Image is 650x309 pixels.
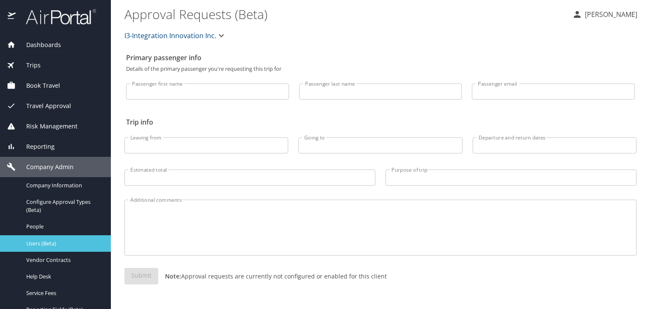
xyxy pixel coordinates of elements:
[16,122,77,131] span: Risk Management
[16,81,60,90] span: Book Travel
[124,30,216,42] span: I3-Integration Innovation Inc.
[126,51,635,64] h2: Primary passenger info
[26,273,101,281] span: Help Desk
[26,198,101,214] span: Configure Approval Types (Beta)
[126,66,635,72] p: Details of the primary passenger you're requesting this trip for
[582,9,637,19] p: [PERSON_NAME]
[16,142,55,151] span: Reporting
[26,223,101,231] span: People
[26,239,101,248] span: Users (Beta)
[121,27,230,44] button: I3-Integration Innovation Inc.
[165,272,181,280] strong: Note:
[26,256,101,264] span: Vendor Contracts
[8,8,17,25] img: icon-airportal.png
[17,8,96,25] img: airportal-logo.png
[124,1,565,27] h1: Approval Requests (Beta)
[26,181,101,189] span: Company Information
[16,162,74,172] span: Company Admin
[158,272,387,281] p: Approval requests are currently not configured or enabled for this client
[569,7,641,22] button: [PERSON_NAME]
[16,101,71,111] span: Travel Approval
[126,115,635,129] h2: Trip info
[16,61,41,70] span: Trips
[16,40,61,50] span: Dashboards
[26,289,101,297] span: Service Fees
